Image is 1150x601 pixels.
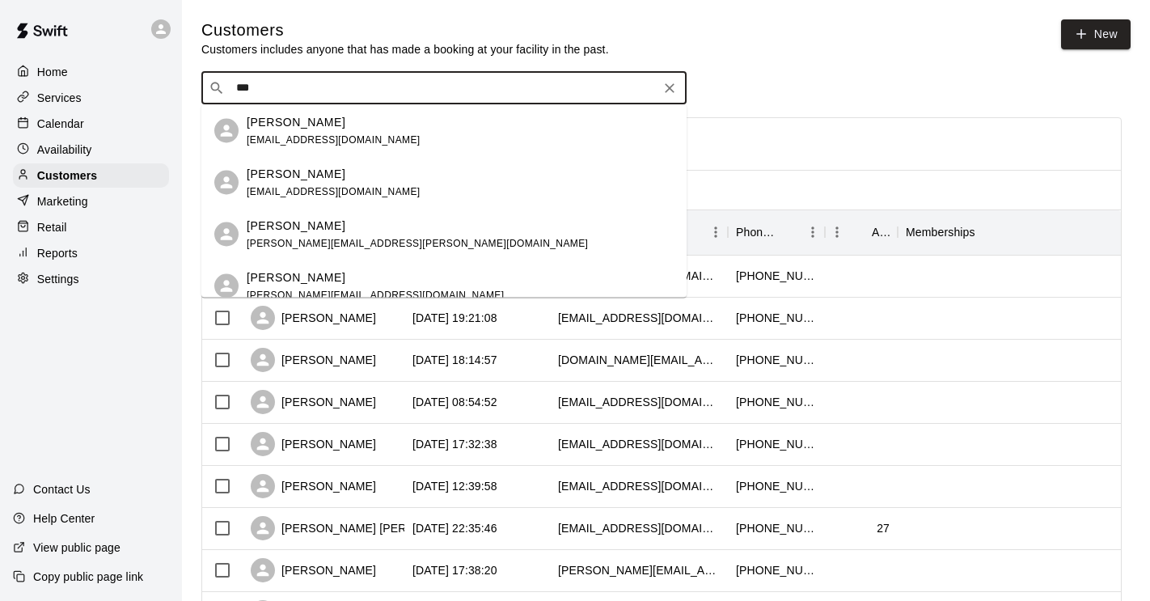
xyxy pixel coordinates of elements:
div: +16679421869 [736,436,817,452]
p: Customers [37,167,97,184]
div: [PERSON_NAME] [PERSON_NAME] [251,516,474,540]
div: +14102364663 [736,520,817,536]
a: Retail [13,215,169,239]
button: Menu [801,220,825,244]
a: Availability [13,138,169,162]
div: 72198hb@gmail.com [558,520,720,536]
p: Reports [37,245,78,261]
p: Services [37,90,82,106]
div: +14438473784 [736,268,817,284]
div: 2025-08-07 19:21:08 [412,310,497,326]
div: Memberships [898,210,1140,255]
button: Menu [704,220,728,244]
span: [PERSON_NAME][EMAIL_ADDRESS][PERSON_NAME][DOMAIN_NAME] [247,237,588,248]
p: Copy public page link [33,569,143,585]
p: [PERSON_NAME] [247,269,345,286]
span: [EMAIL_ADDRESS][DOMAIN_NAME] [247,133,421,145]
p: Settings [37,271,79,287]
div: Phone Number [728,210,825,255]
a: Reports [13,241,169,265]
span: [EMAIL_ADDRESS][DOMAIN_NAME] [247,185,421,197]
a: New [1061,19,1131,49]
div: [PERSON_NAME] [251,474,376,498]
div: +14106887906 [736,478,817,494]
div: 27 [877,520,890,536]
div: Demetri Forakis [214,274,239,298]
button: Sort [975,221,998,243]
p: Home [37,64,68,80]
div: [PERSON_NAME] [251,390,376,414]
a: Services [13,86,169,110]
button: Clear [658,77,681,99]
a: Settings [13,267,169,291]
p: Marketing [37,193,88,210]
div: brianmcvey19@gmail.com [558,478,720,494]
div: 2025-08-03 22:35:46 [412,520,497,536]
div: Phone Number [736,210,778,255]
p: Customers includes anyone that has made a booking at your facility in the past. [201,41,609,57]
p: View public page [33,540,120,556]
div: Memberships [906,210,975,255]
p: Help Center [33,510,95,527]
div: [PERSON_NAME] [251,306,376,330]
div: 2025-08-04 17:32:38 [412,436,497,452]
p: Availability [37,142,92,158]
div: [PERSON_NAME] [251,348,376,372]
button: Menu [825,220,849,244]
div: [PERSON_NAME] [251,432,376,456]
div: Age [825,210,898,255]
p: [PERSON_NAME] [247,113,345,130]
button: Sort [778,221,801,243]
p: Contact Us [33,481,91,497]
a: Calendar [13,112,169,136]
h5: Customers [201,19,609,41]
div: 2025-08-07 18:14:57 [412,352,497,368]
div: mslunt@gmail.com [558,436,720,452]
div: +14436831698 [736,562,817,578]
p: Calendar [37,116,84,132]
p: [PERSON_NAME] [247,165,345,182]
div: Age [872,210,890,255]
div: 2025-08-07 08:54:52 [412,394,497,410]
a: Home [13,60,169,84]
div: erica.bankard@maryland.gov [558,562,720,578]
p: Retail [37,219,67,235]
div: Email [550,210,728,255]
div: Matteo La Canfora [214,171,239,195]
div: +14436107719 [736,310,817,326]
p: [PERSON_NAME] [247,217,345,234]
button: Sort [849,221,872,243]
div: 2025-08-04 12:39:58 [412,478,497,494]
div: Alexandra Forakis [214,119,239,143]
div: [PERSON_NAME] [251,558,376,582]
div: Search customers by name or email [201,72,687,104]
span: [PERSON_NAME][EMAIL_ADDRESS][DOMAIN_NAME] [247,289,504,300]
div: 2025-08-02 17:38:20 [412,562,497,578]
div: sarah.love@asu.edu [558,352,720,368]
a: Marketing [13,189,169,214]
div: rickrasmussen33@gmail.com [558,310,720,326]
div: Elizabeth Forney [214,222,239,247]
div: +12028079377 [736,352,817,368]
a: Customers [13,163,169,188]
button: Menu [1116,220,1140,244]
div: nrosa06@gmail.com [558,394,720,410]
div: +14076689965 [736,394,817,410]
